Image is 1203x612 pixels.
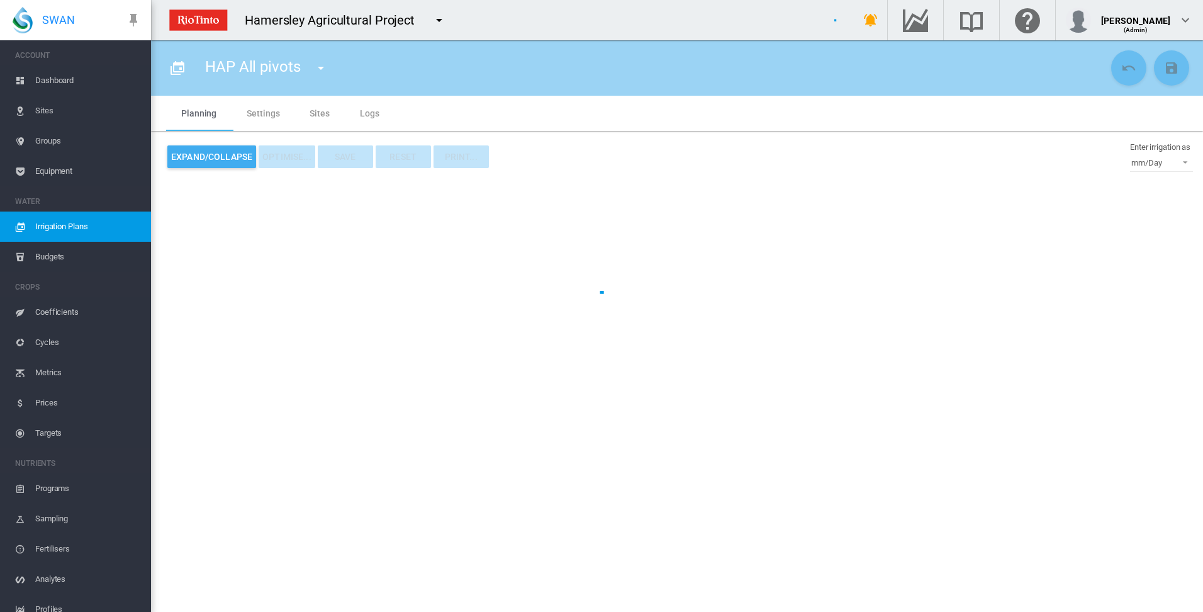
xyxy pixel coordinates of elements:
span: Fertilisers [35,534,141,564]
span: WATER [15,191,141,212]
span: Budgets [35,242,141,272]
button: icon-bell-ring [858,8,883,33]
span: Analytes [35,564,141,594]
span: Programs [35,473,141,504]
md-icon: Go to the Data Hub [900,13,931,28]
md-icon: icon-pin [126,13,141,28]
md-icon: icon-calendar-multiple [170,60,185,76]
img: profile.jpg [1066,8,1091,33]
span: Dashboard [35,65,141,96]
span: Sites [35,96,141,126]
md-icon: icon-chevron-down [1178,13,1193,28]
button: icon-menu-down [427,8,452,33]
div: HAP All pivots [194,50,349,86]
span: Groups [35,126,141,156]
span: Equipment [35,156,141,186]
button: Cancel Changes [1111,50,1146,86]
span: Metrics [35,358,141,388]
span: Cycles [35,327,141,358]
span: Prices [35,388,141,418]
div: Hamersley Agricultural Project [245,11,426,29]
span: Sampling [35,504,141,534]
div: [PERSON_NAME] [1101,9,1170,22]
span: ACCOUNT [15,45,141,65]
md-icon: Click here for help [1012,13,1043,28]
md-icon: Search the knowledge base [956,13,987,28]
md-icon: icon-undo [1121,60,1136,76]
span: Targets [35,418,141,448]
md-icon: icon-menu-down [432,13,447,28]
span: CROPS [15,277,141,297]
span: NUTRIENTS [15,453,141,473]
button: icon-menu-down [308,55,333,81]
span: (Admin) [1124,26,1148,33]
button: Save Changes [1154,50,1189,86]
img: SWAN-Landscape-Logo-Colour-drop.png [13,7,33,33]
md-icon: icon-content-save [1164,60,1179,76]
button: Click to go to full list of plans [165,55,190,81]
md-icon: icon-bell-ring [863,13,878,28]
span: Irrigation Plans [35,212,141,242]
span: Coefficients [35,297,141,327]
md-icon: icon-menu-down [313,60,328,76]
img: ZPXdBAAAAAElFTkSuQmCC [164,4,232,36]
span: SWAN [42,12,75,28]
